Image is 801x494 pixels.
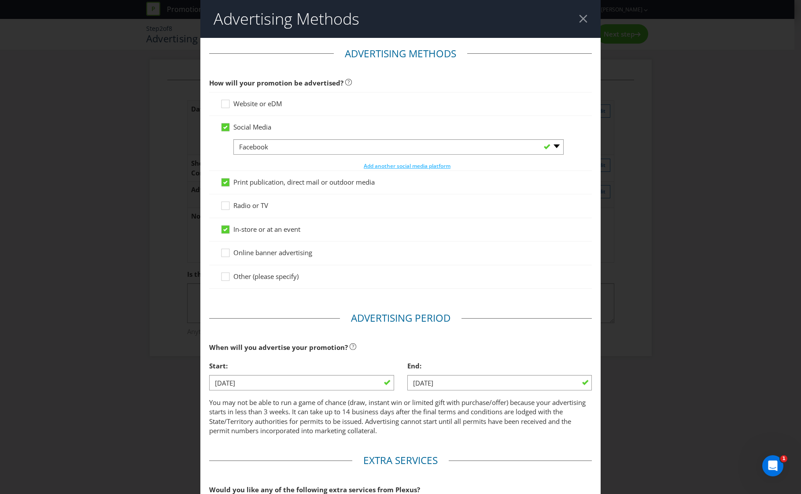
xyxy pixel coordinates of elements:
div: End: [407,357,592,375]
span: Add another social media platform [364,162,450,170]
h2: Advertising Methods [214,10,359,28]
div: Start: [209,357,394,375]
span: 1 [780,455,787,462]
span: Online banner advertising [233,248,312,257]
span: How will your promotion be advertised? [209,78,343,87]
span: Other (please specify) [233,272,299,281]
legend: Advertising Period [340,311,461,325]
legend: Advertising Methods [334,47,467,61]
span: Website or eDM [233,99,282,108]
span: Social Media [233,123,271,131]
button: Add another social media platform [363,162,451,171]
span: In-store or at an event [233,225,300,234]
span: Radio or TV [233,201,268,210]
input: DD/MM/YY [407,375,592,390]
span: When will you advertise your promotion? [209,343,348,352]
input: DD/MM/YY [209,375,394,390]
iframe: Intercom live chat [762,455,783,476]
legend: Extra Services [352,453,449,468]
p: You may not be able to run a game of chance (draw, instant win or limited gift with purchase/offe... [209,398,592,436]
span: Print publication, direct mail or outdoor media [233,178,375,186]
span: Would you like any of the following extra services from Plexus? [209,485,420,494]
